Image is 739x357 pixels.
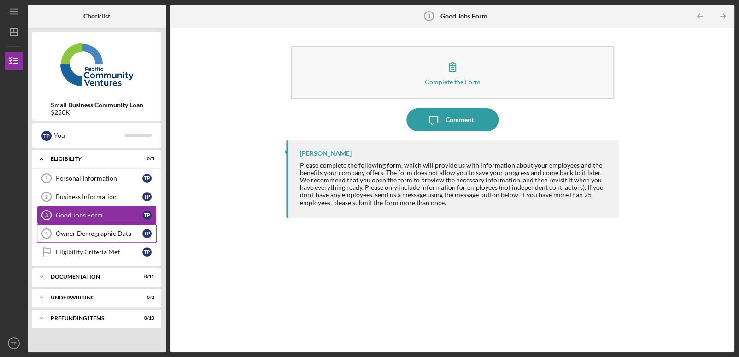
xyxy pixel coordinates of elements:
div: T P [142,211,152,220]
tspan: 2 [45,194,48,199]
div: T P [142,229,152,238]
div: T P [41,131,52,141]
tspan: 3 [45,212,48,218]
button: Complete the Form [291,46,614,99]
a: 2Business InformationTP [37,187,157,206]
tspan: 4 [45,231,48,236]
div: Please complete the following form, which will provide us with information about your employees a... [300,162,610,206]
div: Prefunding Items [51,316,131,321]
div: $250K [51,109,143,116]
div: 0 / 2 [138,295,154,300]
b: Good Jobs Form [440,12,487,20]
div: You [54,128,124,143]
div: [PERSON_NAME] [300,150,352,157]
div: 0 / 10 [138,316,154,321]
div: Good Jobs Form [56,211,142,219]
div: 0 / 5 [138,156,154,162]
div: Eligibility [51,156,131,162]
div: Comment [445,108,473,131]
tspan: 1 [45,176,48,181]
a: Eligibility Criteria MetTP [37,243,157,261]
div: Eligibility Criteria Met [56,248,142,256]
div: Complete the Form [424,78,480,85]
div: 0 / 11 [138,274,154,280]
button: Comment [406,108,499,131]
div: Underwriting [51,295,131,300]
div: Personal Information [56,175,142,182]
a: 1Personal InformationTP [37,169,157,187]
b: Small Business Community Loan [51,101,143,109]
button: TP [5,334,23,352]
div: T P [142,192,152,201]
div: Owner Demographic Data [56,230,142,237]
text: TP [11,341,17,346]
div: Documentation [51,274,131,280]
tspan: 3 [428,13,430,19]
img: Product logo [32,37,161,92]
div: T P [142,174,152,183]
b: Checklist [83,12,110,20]
a: 4Owner Demographic DataTP [37,224,157,243]
div: Business Information [56,193,142,200]
a: 3Good Jobs FormTP [37,206,157,224]
div: T P [142,247,152,257]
